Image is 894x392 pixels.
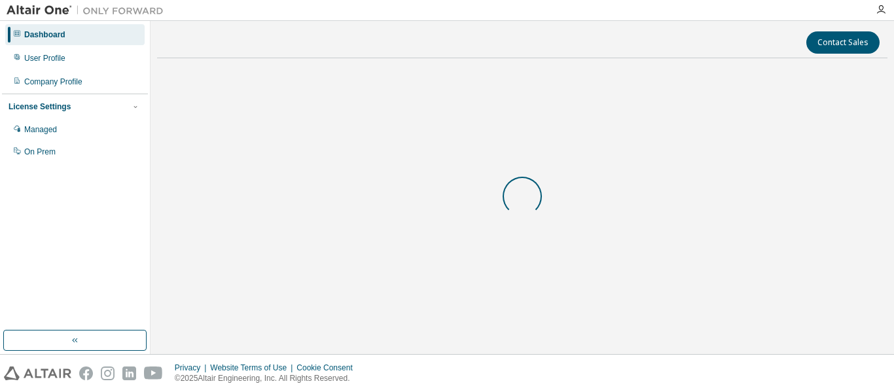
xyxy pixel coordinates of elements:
div: Privacy [175,363,210,373]
div: Website Terms of Use [210,363,296,373]
div: License Settings [9,101,71,112]
button: Contact Sales [806,31,880,54]
img: instagram.svg [101,366,115,380]
div: Managed [24,124,57,135]
div: Cookie Consent [296,363,360,373]
img: linkedin.svg [122,366,136,380]
div: Company Profile [24,77,82,87]
p: © 2025 Altair Engineering, Inc. All Rights Reserved. [175,373,361,384]
img: altair_logo.svg [4,366,71,380]
img: facebook.svg [79,366,93,380]
img: youtube.svg [144,366,163,380]
div: On Prem [24,147,56,157]
img: Altair One [7,4,170,17]
div: Dashboard [24,29,65,40]
div: User Profile [24,53,65,63]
